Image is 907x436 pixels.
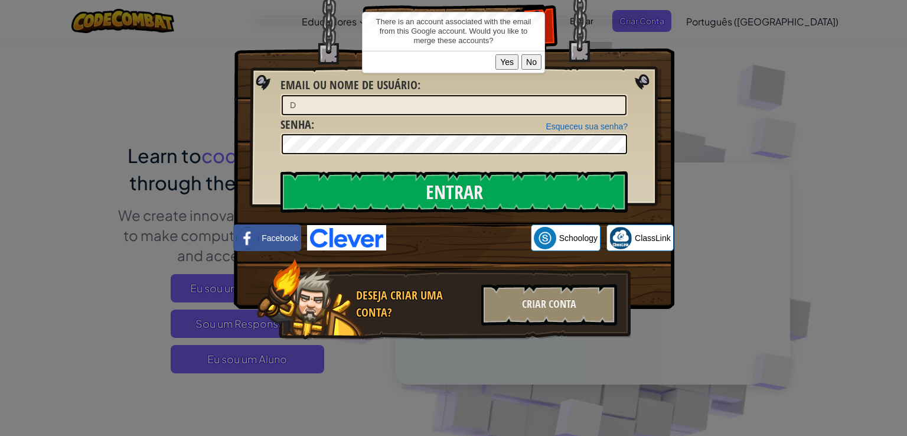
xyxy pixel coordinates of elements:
[635,232,671,244] span: ClassLink
[356,287,474,321] div: Deseja Criar uma Conta?
[481,284,617,326] div: Criar Conta
[280,116,311,132] span: Senha
[559,232,598,244] span: Schoology
[534,227,556,249] img: schoology.png
[521,54,541,70] button: No
[376,17,531,45] span: There is an account associated with the email from this Google account. Would you like to merge t...
[546,122,628,131] a: Esqueceu sua senha?
[280,171,628,213] input: Entrar
[236,227,259,249] img: facebook_small.png
[495,54,518,70] button: Yes
[262,232,298,244] span: Facebook
[307,225,386,250] img: clever-logo-blue.png
[609,227,632,249] img: classlink-logo-small.png
[280,77,417,93] span: Email ou nome de usuário
[280,116,314,134] label: :
[386,225,531,251] iframe: Botão "Fazer login com o Google"
[280,77,420,94] label: :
